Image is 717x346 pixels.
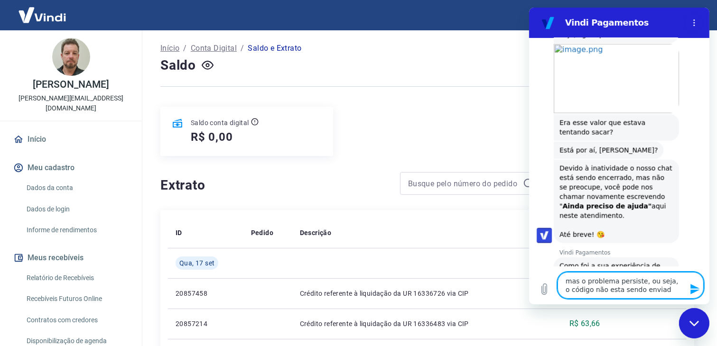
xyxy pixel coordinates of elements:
[8,93,134,113] p: [PERSON_NAME][EMAIL_ADDRESS][DOMAIN_NAME]
[23,200,130,219] a: Dados de login
[176,319,236,328] p: 20857214
[23,268,130,288] a: Relatório de Recebíveis
[300,319,523,328] p: Crédito referente à liquidação da UR 16336483 via CIP
[251,228,273,237] p: Pedido
[11,0,73,29] img: Vindi
[176,228,182,237] p: ID
[179,258,214,268] span: Qua, 17 set
[23,310,130,330] a: Contratos com credores
[241,43,244,54] p: /
[183,43,186,54] p: /
[11,157,130,178] button: Meu cadastro
[248,43,301,54] p: Saldo e Extrato
[408,176,519,191] input: Busque pelo número do pedido
[176,289,236,298] p: 20857458
[300,228,332,237] p: Descrição
[52,38,90,76] img: 223a9f67-d98a-484c-8d27-a7b92921aa75.jpeg
[300,289,523,298] p: Crédito referente à liquidação da UR 16336726 via CIP
[191,43,237,54] a: Conta Digital
[191,118,249,127] p: Saldo conta digital
[160,56,196,75] h4: Saldo
[11,247,130,268] button: Meus recebíveis
[23,220,130,240] a: Informe de rendimentos
[569,318,600,329] p: R$ 63,66
[11,129,130,150] a: Início
[679,308,709,338] iframe: Botão para abrir a janela de mensagens, conversa em andamento
[160,176,389,195] h4: Extrato
[23,289,130,309] a: Recebíveis Futuros Online
[33,80,109,90] p: [PERSON_NAME]
[160,43,179,54] a: Início
[671,7,706,24] button: Sair
[529,8,709,304] iframe: Janela de mensagens
[191,129,233,145] h5: R$ 0,00
[23,178,130,198] a: Dados da conta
